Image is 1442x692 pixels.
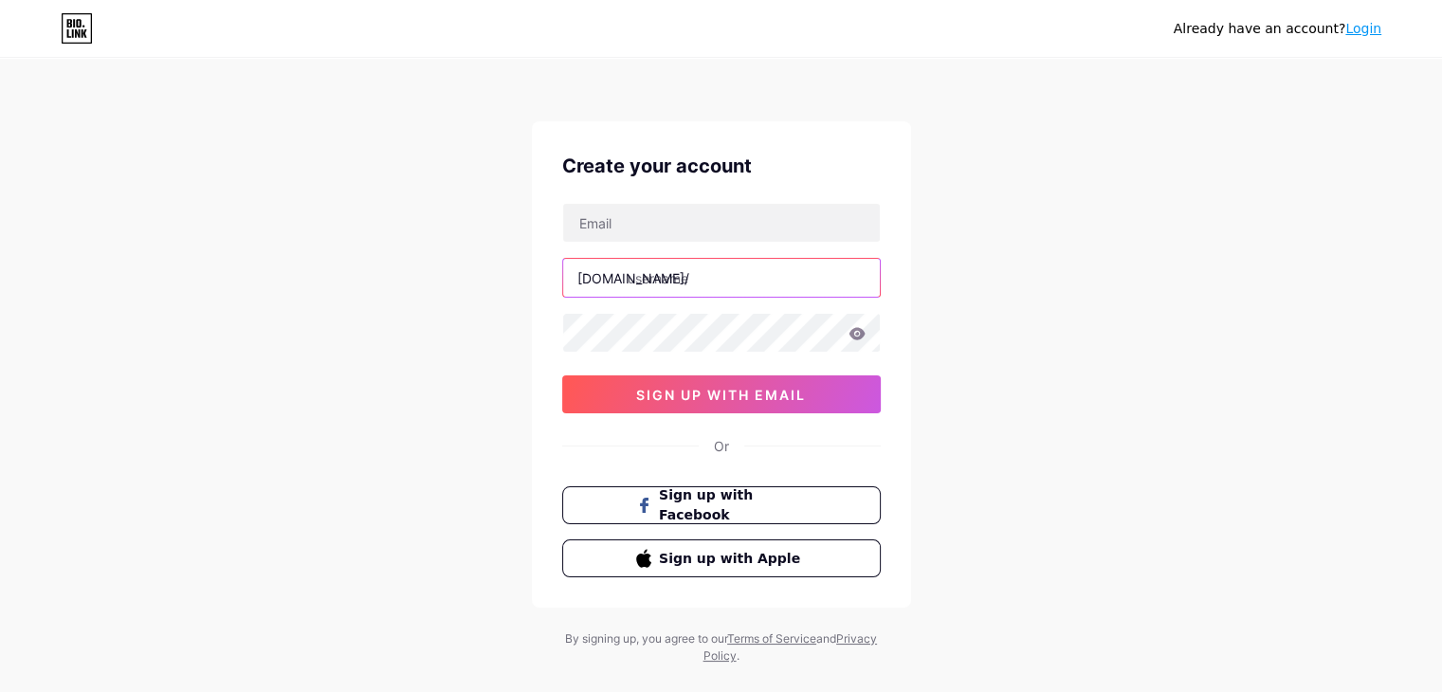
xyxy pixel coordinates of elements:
[714,436,729,456] div: Or
[636,387,806,403] span: sign up with email
[562,375,881,413] button: sign up with email
[1174,19,1381,39] div: Already have an account?
[659,549,806,569] span: Sign up with Apple
[1345,21,1381,36] a: Login
[562,539,881,577] button: Sign up with Apple
[563,259,880,297] input: username
[562,152,881,180] div: Create your account
[727,631,816,646] a: Terms of Service
[577,268,689,288] div: [DOMAIN_NAME]/
[560,630,883,665] div: By signing up, you agree to our and .
[562,486,881,524] button: Sign up with Facebook
[659,485,806,525] span: Sign up with Facebook
[563,204,880,242] input: Email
